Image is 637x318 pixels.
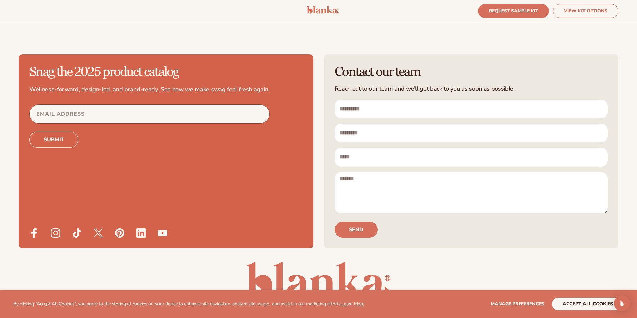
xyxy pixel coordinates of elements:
button: Send [335,222,378,238]
a: Learn More [341,301,364,307]
h2: Contact our team [335,65,608,79]
div: Open Intercom Messenger [614,295,630,311]
img: logo [307,6,339,14]
a: VIEW KIT OPTIONS [553,4,618,18]
a: logo [307,6,339,16]
button: Manage preferences [491,298,544,310]
p: By clicking "Accept All Cookies", you agree to the storing of cookies on your device to enhance s... [13,301,364,307]
span: Manage preferences [491,301,544,307]
button: Subscribe [29,132,78,148]
h2: Snag the 2025 product catalog [29,65,270,79]
button: accept all cookies [552,298,624,310]
a: REQUEST SAMPLE KIT [478,4,549,18]
p: Wellness-forward, design-led, and brand-ready. See how we make swag feel fresh again. [29,86,270,93]
p: Reach out to our team and we’ll get back to you as soon as possible. [335,85,608,93]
